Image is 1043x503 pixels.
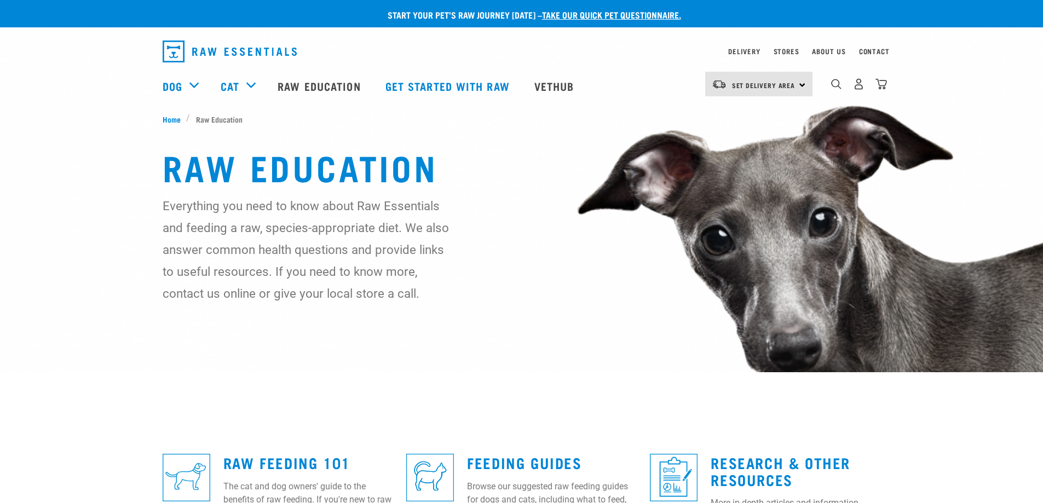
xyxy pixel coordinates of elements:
[859,49,890,53] a: Contact
[163,454,210,501] img: re-icons-dog3-sq-blue.png
[712,79,727,89] img: van-moving.png
[774,49,799,53] a: Stores
[875,78,887,90] img: home-icon@2x.png
[154,36,890,67] nav: dropdown navigation
[831,79,842,89] img: home-icon-1@2x.png
[163,113,187,125] a: Home
[732,83,796,87] span: Set Delivery Area
[163,113,881,125] nav: breadcrumbs
[853,78,865,90] img: user.png
[467,458,581,466] a: Feeding Guides
[812,49,845,53] a: About Us
[163,78,182,94] a: Dog
[728,49,760,53] a: Delivery
[223,458,350,466] a: Raw Feeding 101
[542,12,681,17] a: take our quick pet questionnaire.
[267,64,374,108] a: Raw Education
[406,454,454,501] img: re-icons-cat2-sq-blue.png
[523,64,588,108] a: Vethub
[163,41,297,62] img: Raw Essentials Logo
[711,458,850,483] a: Research & Other Resources
[650,454,698,501] img: re-icons-healthcheck1-sq-blue.png
[221,78,239,94] a: Cat
[163,147,881,186] h1: Raw Education
[163,113,181,125] span: Home
[374,64,523,108] a: Get started with Raw
[163,195,450,304] p: Everything you need to know about Raw Essentials and feeding a raw, species-appropriate diet. We ...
